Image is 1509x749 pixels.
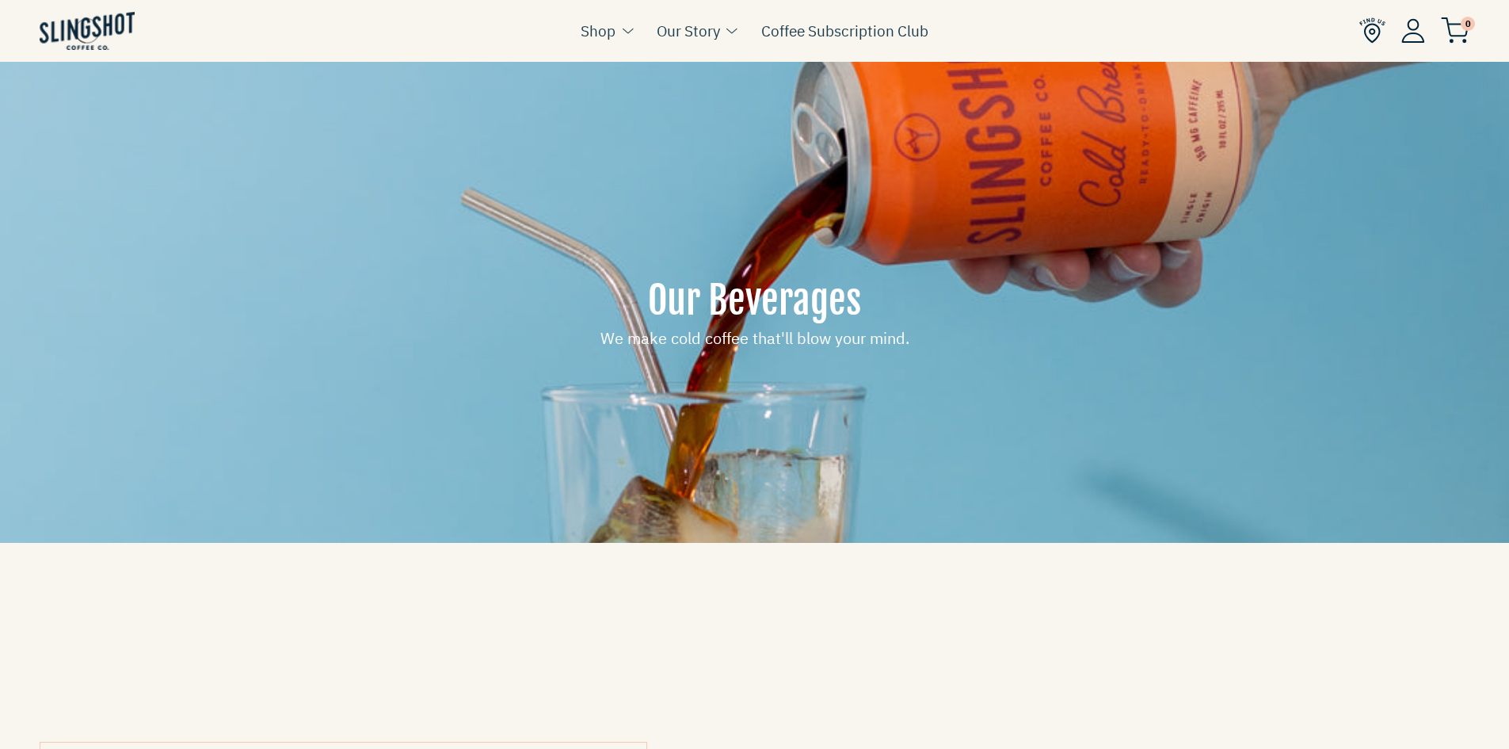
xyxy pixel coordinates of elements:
a: 0 [1441,21,1469,40]
h1: Our Beverages [462,274,1048,327]
img: Find Us [1359,17,1385,44]
img: cart [1441,17,1469,44]
a: Our Story [657,19,720,43]
a: Shop [581,19,615,43]
span: 0 [1461,17,1475,31]
h2: We make cold coffee that'll blow your mind. [462,328,1048,350]
a: Coffee Subscription Club [761,19,928,43]
img: Account [1401,18,1425,43]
